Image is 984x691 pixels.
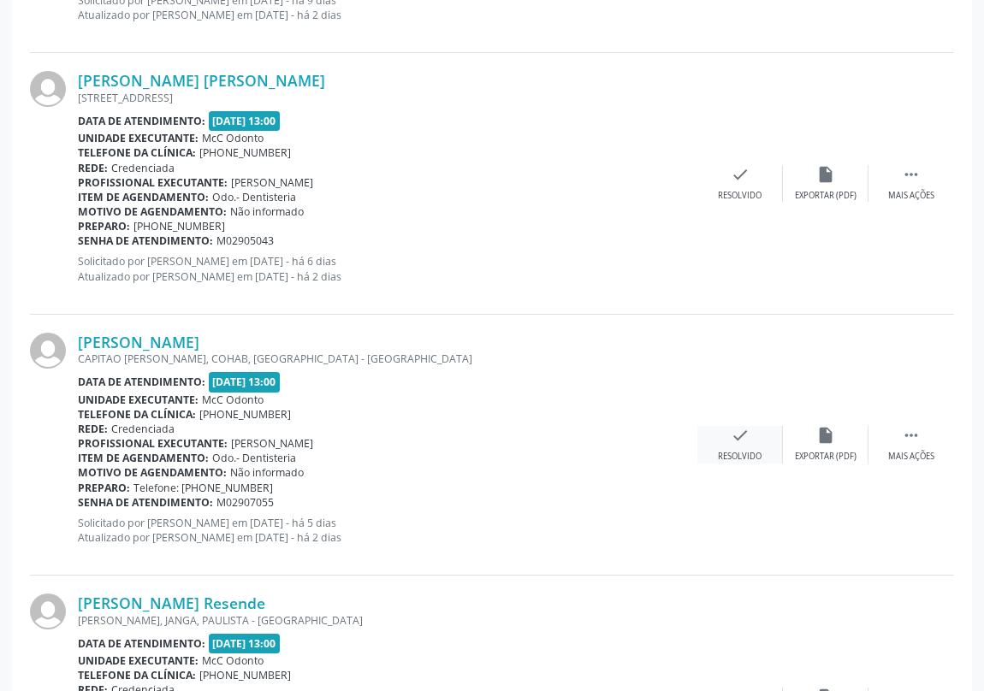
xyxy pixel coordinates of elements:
span: [DATE] 13:00 [209,372,281,392]
a: [PERSON_NAME] Resende [78,594,265,612]
img: img [30,333,66,369]
b: Profissional executante: [78,436,228,451]
span: [DATE] 13:00 [209,634,281,653]
b: Motivo de agendamento: [78,465,227,480]
b: Senha de atendimento: [78,495,213,510]
i:  [902,165,921,184]
span: Credenciada [111,161,175,175]
b: Unidade executante: [78,653,199,668]
a: [PERSON_NAME] [PERSON_NAME] [78,71,325,90]
b: Telefone da clínica: [78,668,196,682]
span: [PERSON_NAME] [231,436,313,451]
div: Mais ações [888,451,934,463]
span: McC Odonto [202,131,264,145]
i: insert_drive_file [816,165,835,184]
b: Telefone da clínica: [78,145,196,160]
p: Solicitado por [PERSON_NAME] em [DATE] - há 6 dias Atualizado por [PERSON_NAME] em [DATE] - há 2 ... [78,254,697,283]
b: Rede: [78,161,108,175]
b: Motivo de agendamento: [78,204,227,219]
span: Credenciada [111,422,175,436]
span: Não informado [230,465,304,480]
b: Rede: [78,422,108,436]
b: Item de agendamento: [78,451,209,465]
div: Exportar (PDF) [795,190,857,202]
img: img [30,594,66,629]
i:  [902,426,921,445]
div: Exportar (PDF) [795,451,857,463]
span: Telefone: [PHONE_NUMBER] [133,481,273,495]
p: Solicitado por [PERSON_NAME] em [DATE] - há 5 dias Atualizado por [PERSON_NAME] em [DATE] - há 2 ... [78,516,697,545]
b: Preparo: [78,481,130,495]
b: Unidade executante: [78,393,199,407]
span: McC Odonto [202,393,264,407]
i: check [731,165,750,184]
span: Odo.- Dentisteria [212,190,296,204]
b: Preparo: [78,219,130,233]
div: Resolvido [718,451,762,463]
b: Data de atendimento: [78,114,205,128]
b: Profissional executante: [78,175,228,190]
div: CAPITAO [PERSON_NAME], COHAB, [GEOGRAPHIC_DATA] - [GEOGRAPHIC_DATA] [78,351,697,366]
img: img [30,71,66,107]
span: M02905043 [216,233,274,248]
span: [PERSON_NAME] [231,175,313,190]
span: Não informado [230,204,304,219]
b: Item de agendamento: [78,190,209,204]
span: M02907055 [216,495,274,510]
div: [STREET_ADDRESS] [78,91,697,105]
span: [PHONE_NUMBER] [199,668,291,682]
a: [PERSON_NAME] [78,333,199,351]
div: Mais ações [888,190,934,202]
b: Telefone da clínica: [78,407,196,422]
b: Senha de atendimento: [78,233,213,248]
div: [PERSON_NAME], JANGA, PAULISTA - [GEOGRAPHIC_DATA] [78,613,697,628]
span: [DATE] 13:00 [209,111,281,131]
i: check [731,426,750,445]
i: insert_drive_file [816,426,835,445]
span: [PHONE_NUMBER] [199,145,291,160]
span: [PHONE_NUMBER] [199,407,291,422]
div: Resolvido [718,190,762,202]
b: Unidade executante: [78,131,199,145]
span: McC Odonto [202,653,264,668]
b: Data de atendimento: [78,375,205,389]
b: Data de atendimento: [78,636,205,651]
span: [PHONE_NUMBER] [133,219,225,233]
span: Odo.- Dentisteria [212,451,296,465]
